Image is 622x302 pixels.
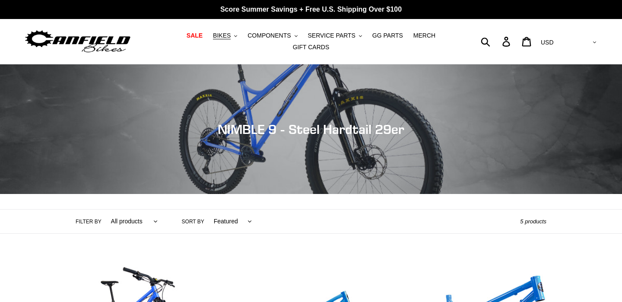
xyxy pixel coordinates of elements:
span: GG PARTS [372,32,403,39]
input: Search [486,32,508,51]
a: SALE [182,30,207,41]
label: Sort by [182,218,204,226]
a: GIFT CARDS [289,41,334,53]
a: MERCH [409,30,440,41]
span: COMPONENTS [248,32,291,39]
span: GIFT CARDS [293,44,330,51]
label: Filter by [76,218,102,226]
button: COMPONENTS [243,30,301,41]
span: NIMBLE 9 - Steel Hardtail 29er [218,121,404,137]
span: 5 products [520,218,546,225]
img: Canfield Bikes [24,28,132,55]
span: SALE [187,32,203,39]
span: BIKES [213,32,231,39]
span: SERVICE PARTS [308,32,355,39]
button: SERVICE PARTS [303,30,366,41]
span: MERCH [413,32,435,39]
a: GG PARTS [368,30,407,41]
button: BIKES [209,30,241,41]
